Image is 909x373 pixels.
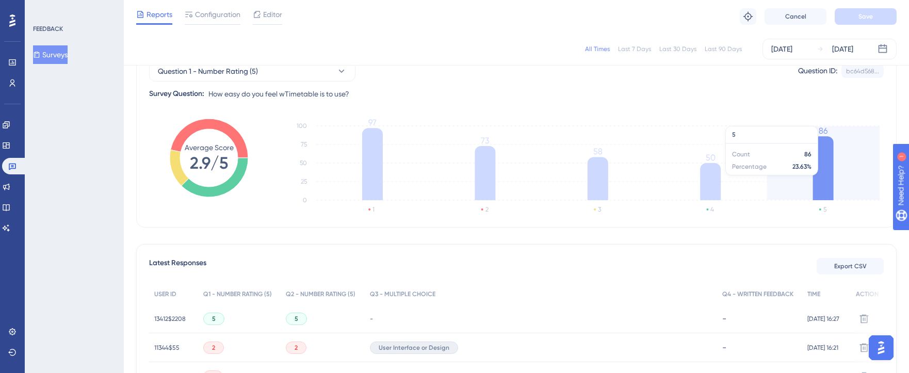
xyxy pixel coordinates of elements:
[598,206,601,213] text: 3
[154,290,176,298] span: USER ID
[24,3,64,15] span: Need Help?
[817,258,884,274] button: Export CSV
[819,126,827,136] tspan: 86
[823,206,826,213] text: 5
[149,257,206,275] span: Latest Responses
[368,118,377,127] tspan: 97
[208,88,349,100] span: How easy do you feel wTimetable is to use?
[481,136,489,145] tspan: 73
[593,147,603,156] tspan: 58
[856,290,879,298] span: ACTION
[846,67,879,75] div: bc64d568...
[149,88,204,100] div: Survey Question:
[765,8,826,25] button: Cancel
[659,45,696,53] div: Last 30 Days
[866,332,897,363] iframe: UserGuiding AI Assistant Launcher
[807,344,838,352] span: [DATE] 16:21
[154,315,186,323] span: 13412$2208
[158,65,258,77] span: Question 1 - Number Rating (5)
[72,5,75,13] div: 1
[706,153,716,163] tspan: 50
[303,197,307,204] tspan: 0
[33,45,68,64] button: Surveys
[722,343,798,352] div: -
[190,153,228,173] tspan: 2.9/5
[798,64,837,78] div: Question ID:
[203,290,272,298] span: Q1 - NUMBER RATING (5)
[807,315,839,323] span: [DATE] 16:27
[149,61,355,82] button: Question 1 - Number Rating (5)
[835,8,897,25] button: Save
[785,12,806,21] span: Cancel
[705,45,742,53] div: Last 90 Days
[286,290,355,298] span: Q2 - NUMBER RATING (5)
[585,45,610,53] div: All Times
[147,8,172,21] span: Reports
[832,43,853,55] div: [DATE]
[807,290,820,298] span: TIME
[300,159,307,167] tspan: 50
[722,290,793,298] span: Q4 - WRITTEN FEEDBACK
[301,178,307,185] tspan: 25
[301,141,307,148] tspan: 75
[379,344,449,352] span: User Interface or Design
[771,43,792,55] div: [DATE]
[33,25,63,33] div: FEEDBACK
[295,344,298,352] span: 2
[372,206,375,213] text: 1
[195,8,240,21] span: Configuration
[263,8,282,21] span: Editor
[370,290,435,298] span: Q3 - MULTIPLE CHOICE
[834,262,867,270] span: Export CSV
[722,314,798,323] div: -
[154,344,180,352] span: 11344$55
[297,122,307,129] tspan: 100
[185,143,234,152] tspan: Average Score
[295,315,298,323] span: 5
[212,315,216,323] span: 5
[618,45,651,53] div: Last 7 Days
[710,206,714,213] text: 4
[858,12,873,21] span: Save
[212,344,215,352] span: 2
[485,206,489,213] text: 2
[370,315,373,323] span: -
